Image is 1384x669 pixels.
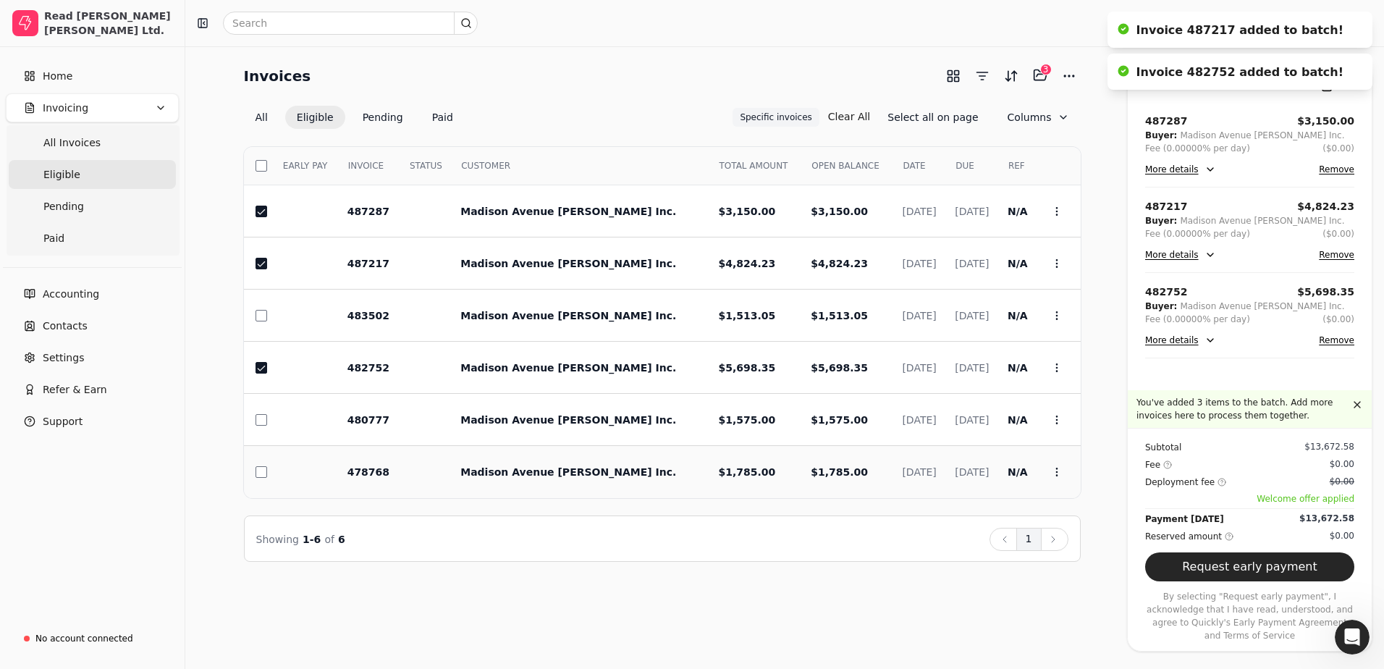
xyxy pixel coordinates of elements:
span: OPEN BALANCE [811,159,879,172]
span: $3,150.00 [811,206,868,217]
div: Invoice 482752 added to batch! [1136,64,1343,81]
span: $1,575.00 [811,414,868,426]
span: 487217 [347,258,389,269]
a: No account connected [6,626,179,652]
button: More details [1145,332,1216,349]
span: Specific invoices [740,111,811,124]
span: 487287 [347,206,389,217]
span: Accounting [43,287,99,302]
span: N/A [1008,414,1028,426]
span: [DATE] [902,466,936,478]
div: Payment [DATE] [1145,512,1224,526]
a: All Invoices [9,128,176,157]
span: TOTAL AMOUNT [719,159,788,172]
div: Buyer: [1145,214,1177,227]
button: More details [1145,161,1216,178]
span: [DATE] [955,258,989,269]
div: $3,150.00 [1297,114,1354,129]
span: Home [43,69,72,84]
span: N/A [1008,206,1028,217]
span: REF [1008,159,1025,172]
span: Paid [43,231,64,246]
span: [DATE] [955,466,989,478]
div: Fee (0.00000% per day) [1145,227,1250,240]
div: Invoice filter options [244,106,465,129]
button: $4,824.23 [1297,199,1354,214]
h2: Invoices [244,64,311,88]
span: DUE [955,159,974,172]
span: [DATE] [902,310,936,321]
span: Showing [256,534,299,545]
div: ($0.00) [1322,142,1354,155]
span: DATE [903,159,925,172]
div: Buyer: [1145,129,1177,142]
button: All [244,106,279,129]
span: $5,698.35 [718,362,775,374]
span: [DATE] [955,414,989,426]
div: ($0.00) [1322,313,1354,326]
span: CUSTOMER [461,159,510,172]
span: N/A [1008,310,1028,321]
span: $1,785.00 [811,466,868,478]
span: Eligible [43,167,80,182]
button: Paid [421,106,465,129]
span: [DATE] [955,362,989,374]
span: Refer & Earn [43,382,107,397]
button: 1 [1016,528,1042,551]
span: N/A [1008,466,1028,478]
span: N/A [1008,362,1028,374]
span: [DATE] [902,258,936,269]
p: By selecting "Request early payment", I acknowledge that I have read, understood, and agree to Qu... [1145,590,1354,642]
span: $4,824.23 [811,258,868,269]
span: 478768 [347,466,389,478]
span: $1,513.05 [718,310,775,321]
button: Eligible [285,106,345,129]
div: Madison Avenue [PERSON_NAME] Inc. [1180,129,1344,142]
button: Request early payment [1145,552,1354,581]
a: Accounting [6,279,179,308]
div: Invoice 487217 added to batch! [1136,22,1343,39]
div: 482752 [1145,285,1187,300]
button: Refer & Earn [6,375,179,404]
span: $1,575.00 [718,414,775,426]
span: 6 [338,534,345,545]
div: No account connected [35,632,133,645]
button: More [1058,64,1081,88]
span: 483502 [347,310,389,321]
span: All Invoices [43,135,101,151]
div: Buyer: [1145,300,1177,313]
a: Eligible [9,160,176,189]
span: [DATE] [902,414,936,426]
button: $5,698.35 [1297,285,1354,300]
div: Fee [1145,458,1172,472]
a: Settings [6,343,179,372]
span: Madison Avenue [PERSON_NAME] Inc. [460,310,676,321]
div: $0.00 [1330,475,1354,488]
p: You've added 3 items to the batch. Add more invoices here to process them together. [1136,396,1349,422]
button: Remove [1319,246,1354,264]
span: Madison Avenue [PERSON_NAME] Inc. [460,466,676,478]
span: Support [43,414,83,429]
button: Remove [1319,161,1354,178]
div: Fee (0.00000% per day) [1145,142,1250,155]
div: Read [PERSON_NAME] [PERSON_NAME] Ltd. [44,9,172,38]
div: 487287 [1145,114,1187,129]
span: [DATE] [902,206,936,217]
button: Specific invoices [733,108,819,127]
span: Welcome offer applied [1145,492,1354,505]
span: $1,785.00 [718,466,775,478]
span: Madison Avenue [PERSON_NAME] Inc. [460,258,676,269]
span: Invoicing [43,101,88,116]
input: Search [223,12,478,35]
button: Column visibility settings [996,106,1081,129]
div: 3 [1040,64,1052,75]
div: Madison Avenue [PERSON_NAME] Inc. [1180,214,1344,227]
span: Madison Avenue [PERSON_NAME] Inc. [460,206,676,217]
button: Support [6,407,179,436]
button: Select all on page [876,106,990,129]
span: N/A [1008,258,1028,269]
div: Deployment fee [1145,475,1226,489]
button: ($0.00) [1322,227,1354,240]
